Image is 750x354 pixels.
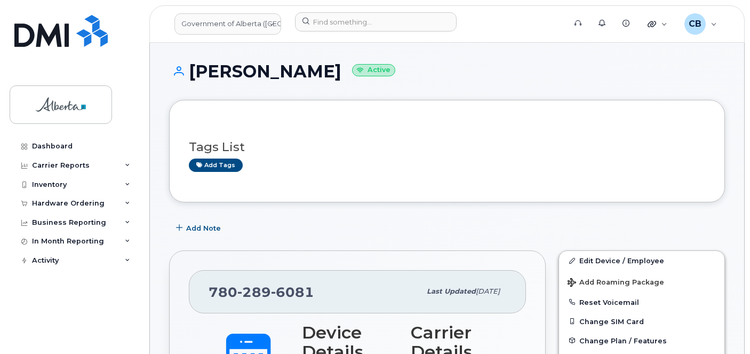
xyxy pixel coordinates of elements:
span: Add Roaming Package [568,278,664,288]
span: 289 [237,284,271,300]
h3: Tags List [189,140,705,154]
h1: [PERSON_NAME] [169,62,725,81]
span: [DATE] [476,287,500,295]
small: Active [352,64,395,76]
span: 6081 [271,284,314,300]
button: Reset Voicemail [559,293,724,312]
span: 780 [209,284,314,300]
button: Add Roaming Package [559,271,724,293]
button: Change SIM Card [559,312,724,331]
button: Add Note [169,218,230,238]
button: Change Plan / Features [559,331,724,350]
span: Add Note [186,223,221,233]
span: Change Plan / Features [579,336,667,344]
a: Edit Device / Employee [559,251,724,270]
a: Add tags [189,159,243,172]
span: Last updated [427,287,476,295]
